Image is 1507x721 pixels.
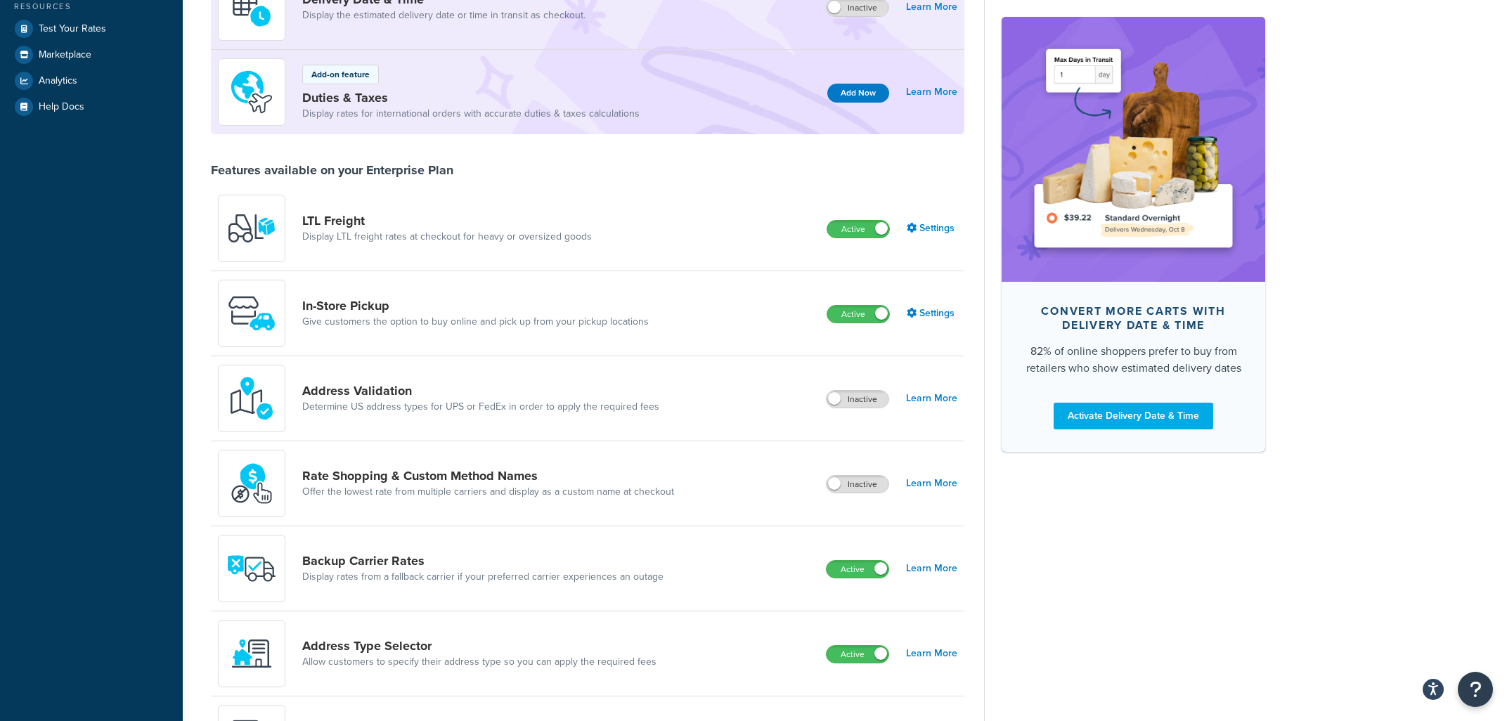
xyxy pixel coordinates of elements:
[39,75,77,87] span: Analytics
[302,485,674,499] a: Offer the lowest rate from multiple carriers and display as a custom name at checkout
[311,68,370,81] p: Add-on feature
[1054,402,1213,429] a: Activate Delivery Date & Time
[302,107,640,121] a: Display rates for international orders with accurate duties & taxes calculations
[302,638,657,654] a: Address Type Selector
[302,468,674,483] a: Rate Shopping & Custom Method Names
[827,306,889,323] label: Active
[302,8,586,22] a: Display the estimated delivery date or time in transit as checkout.
[906,474,957,493] a: Learn More
[302,315,649,329] a: Give customers the option to buy online and pick up from your pickup locations
[227,67,276,117] img: icon-duo-feat-landed-cost-7136b061.png
[11,16,172,41] a: Test Your Rates
[11,1,172,13] div: Resources
[302,570,664,584] a: Display rates from a fallback carrier if your preferred carrier experiences an outage
[827,476,888,493] label: Inactive
[827,221,889,238] label: Active
[227,629,276,678] img: wNXZ4XiVfOSSwAAAABJRU5ErkJggg==
[906,389,957,408] a: Learn More
[11,94,172,119] a: Help Docs
[39,23,106,35] span: Test Your Rates
[227,374,276,423] img: kIG8fy0lQAAAABJRU5ErkJggg==
[302,553,664,569] a: Backup Carrier Rates
[302,383,659,398] a: Address Validation
[302,400,659,414] a: Determine US address types for UPS or FedEx in order to apply the required fees
[302,298,649,313] a: In-Store Pickup
[11,42,172,67] a: Marketplace
[906,644,957,663] a: Learn More
[302,90,640,105] a: Duties & Taxes
[302,655,657,669] a: Allow customers to specify their address type so you can apply the required fees
[1023,38,1244,260] img: feature-image-ddt-36eae7f7280da8017bfb280eaccd9c446f90b1fe08728e4019434db127062ab4.png
[39,49,91,61] span: Marketplace
[827,84,889,103] button: Add Now
[39,101,84,113] span: Help Docs
[1458,672,1493,707] button: Open Resource Center
[827,561,888,578] label: Active
[227,544,276,593] img: icon-duo-feat-backup-carrier-4420b188.png
[227,459,276,508] img: icon-duo-feat-rate-shopping-ecdd8bed.png
[1024,342,1243,376] div: 82% of online shoppers prefer to buy from retailers who show estimated delivery dates
[827,391,888,408] label: Inactive
[302,230,592,244] a: Display LTL freight rates at checkout for heavy or oversized goods
[906,82,957,102] a: Learn More
[227,204,276,253] img: y79ZsPf0fXUFUhFXDzUgf+ktZg5F2+ohG75+v3d2s1D9TjoU8PiyCIluIjV41seZevKCRuEjTPPOKHJsQcmKCXGdfprl3L4q7...
[827,646,888,663] label: Active
[11,68,172,93] a: Analytics
[211,162,453,178] div: Features available on your Enterprise Plan
[907,219,957,238] a: Settings
[302,213,592,228] a: LTL Freight
[227,289,276,338] img: wfgcfpwTIucLEAAAAASUVORK5CYII=
[907,304,957,323] a: Settings
[1024,304,1243,332] div: Convert more carts with delivery date & time
[906,559,957,578] a: Learn More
